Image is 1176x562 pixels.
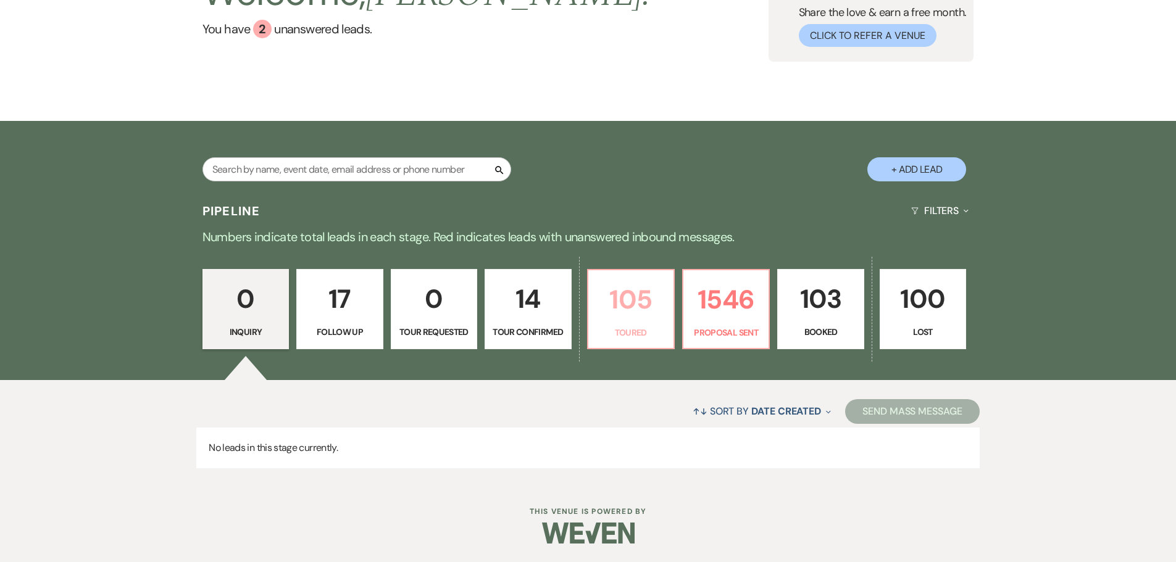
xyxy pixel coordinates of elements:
[867,157,966,181] button: + Add Lead
[880,269,966,349] a: 100Lost
[304,278,375,320] p: 17
[691,279,761,320] p: 1546
[296,269,383,349] a: 17Follow Up
[485,269,571,349] a: 14Tour Confirmed
[196,428,980,468] p: No leads in this stage currently.
[391,269,477,349] a: 0Tour Requested
[202,20,651,38] a: You have 2 unanswered leads.
[304,325,375,339] p: Follow Up
[202,202,261,220] h3: Pipeline
[785,278,856,320] p: 103
[596,326,666,339] p: Toured
[799,24,936,47] button: Click to Refer a Venue
[493,278,563,320] p: 14
[888,325,958,339] p: Lost
[202,269,289,349] a: 0Inquiry
[587,269,675,349] a: 105Toured
[785,325,856,339] p: Booked
[691,326,761,339] p: Proposal Sent
[751,405,821,418] span: Date Created
[888,278,958,320] p: 100
[253,20,272,38] div: 2
[906,194,974,227] button: Filters
[688,395,836,428] button: Sort By Date Created
[144,227,1033,247] p: Numbers indicate total leads in each stage. Red indicates leads with unanswered inbound messages.
[211,278,281,320] p: 0
[493,325,563,339] p: Tour Confirmed
[693,405,707,418] span: ↑↓
[399,278,469,320] p: 0
[202,157,511,181] input: Search by name, event date, email address or phone number
[777,269,864,349] a: 103Booked
[542,511,635,555] img: Weven Logo
[596,279,666,320] p: 105
[845,399,980,424] button: Send Mass Message
[211,325,281,339] p: Inquiry
[399,325,469,339] p: Tour Requested
[682,269,770,349] a: 1546Proposal Sent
